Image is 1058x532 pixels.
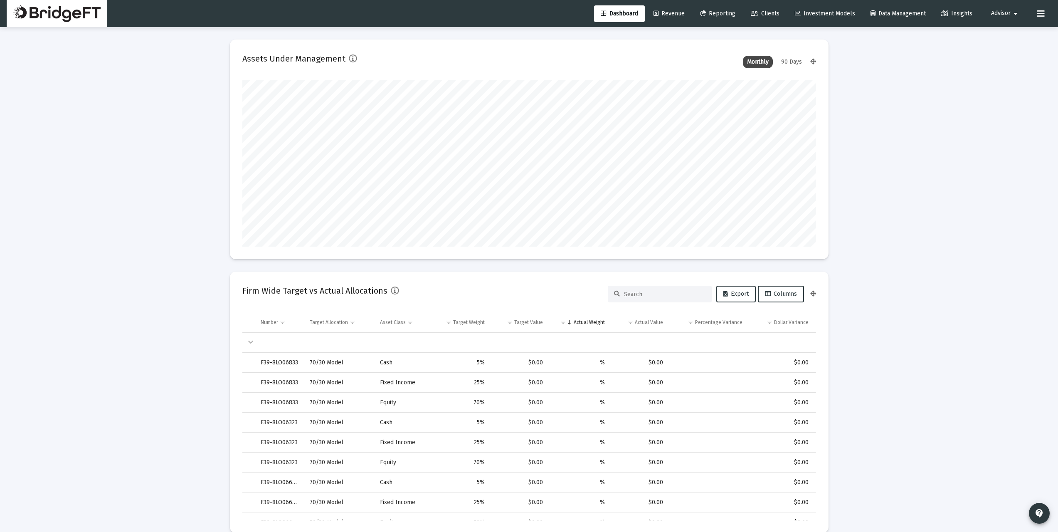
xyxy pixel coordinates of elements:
[981,5,1031,22] button: Advisor
[304,393,375,413] td: 70/30 Model
[380,319,406,326] div: Asset Class
[374,312,429,332] td: Column Asset Class
[617,498,663,507] div: $0.00
[754,418,809,427] div: $0.00
[754,458,809,467] div: $0.00
[767,319,773,325] span: Show filter options for column 'Dollar Variance'
[374,492,429,512] td: Fixed Income
[435,359,485,367] div: 5%
[374,373,429,393] td: Fixed Income
[435,498,485,507] div: 25%
[496,398,543,407] div: $0.00
[555,359,605,367] div: %
[1034,508,1044,518] mat-icon: contact_support
[574,319,605,326] div: Actual Weight
[688,319,694,325] span: Show filter options for column 'Percentage Variance'
[496,379,543,387] div: $0.00
[624,291,705,298] input: Search
[647,5,691,22] a: Revenue
[255,312,304,332] td: Column Number
[627,319,634,325] span: Show filter options for column 'Actual Value'
[635,319,663,326] div: Actual Value
[777,56,806,68] div: 90 Days
[555,458,605,467] div: %
[435,478,485,487] div: 5%
[555,478,605,487] div: %
[446,319,452,325] span: Show filter options for column 'Target Weight'
[693,5,742,22] a: Reporting
[435,379,485,387] div: 25%
[304,492,375,512] td: 70/30 Model
[617,478,663,487] div: $0.00
[555,518,605,527] div: %
[435,458,485,467] div: 70%
[758,286,804,302] button: Columns
[617,359,663,367] div: $0.00
[754,379,809,387] div: $0.00
[374,453,429,473] td: Equity
[744,5,786,22] a: Clients
[13,5,101,22] img: Dashboard
[555,418,605,427] div: %
[255,492,304,512] td: F39-8LO06667
[549,312,611,332] td: Column Actual Weight
[496,518,543,527] div: $0.00
[864,5,932,22] a: Data Management
[754,478,809,487] div: $0.00
[611,312,669,332] td: Column Actual Value
[496,359,543,367] div: $0.00
[429,312,491,332] td: Column Target Weight
[407,319,413,325] span: Show filter options for column 'Asset Class'
[496,418,543,427] div: $0.00
[279,319,286,325] span: Show filter options for column 'Number'
[1011,5,1021,22] mat-icon: arrow_drop_down
[435,438,485,447] div: 25%
[788,5,862,22] a: Investment Models
[669,312,748,332] td: Column Percentage Variance
[304,373,375,393] td: 70/30 Model
[507,319,513,325] span: Show filter options for column 'Target Value'
[654,10,685,17] span: Revenue
[555,379,605,387] div: %
[617,438,663,447] div: $0.00
[255,433,304,453] td: F39-8LO06323
[555,398,605,407] div: %
[304,433,375,453] td: 70/30 Model
[242,333,255,353] td: Collapse
[496,438,543,447] div: $0.00
[435,398,485,407] div: 70%
[242,52,345,65] h2: Assets Under Management
[255,393,304,413] td: F39-8LO06833
[751,10,779,17] span: Clients
[723,290,749,297] span: Export
[514,319,543,326] div: Target Value
[594,5,645,22] a: Dashboard
[242,312,816,520] div: Data grid
[374,433,429,453] td: Fixed Income
[871,10,926,17] span: Data Management
[935,5,979,22] a: Insights
[374,353,429,373] td: Cash
[774,319,809,326] div: Dollar Variance
[617,458,663,467] div: $0.00
[496,458,543,467] div: $0.00
[453,319,485,326] div: Target Weight
[496,478,543,487] div: $0.00
[374,473,429,492] td: Cash
[304,312,375,332] td: Column Target Allocation
[754,398,809,407] div: $0.00
[255,353,304,373] td: F39-8LO06833
[560,319,566,325] span: Show filter options for column 'Actual Weight'
[716,286,756,302] button: Export
[754,359,809,367] div: $0.00
[754,438,809,447] div: $0.00
[617,518,663,527] div: $0.00
[617,418,663,427] div: $0.00
[261,319,278,326] div: Number
[435,418,485,427] div: 5%
[941,10,972,17] span: Insights
[555,498,605,507] div: %
[255,473,304,492] td: F39-8LO06667
[601,10,638,17] span: Dashboard
[991,10,1011,17] span: Advisor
